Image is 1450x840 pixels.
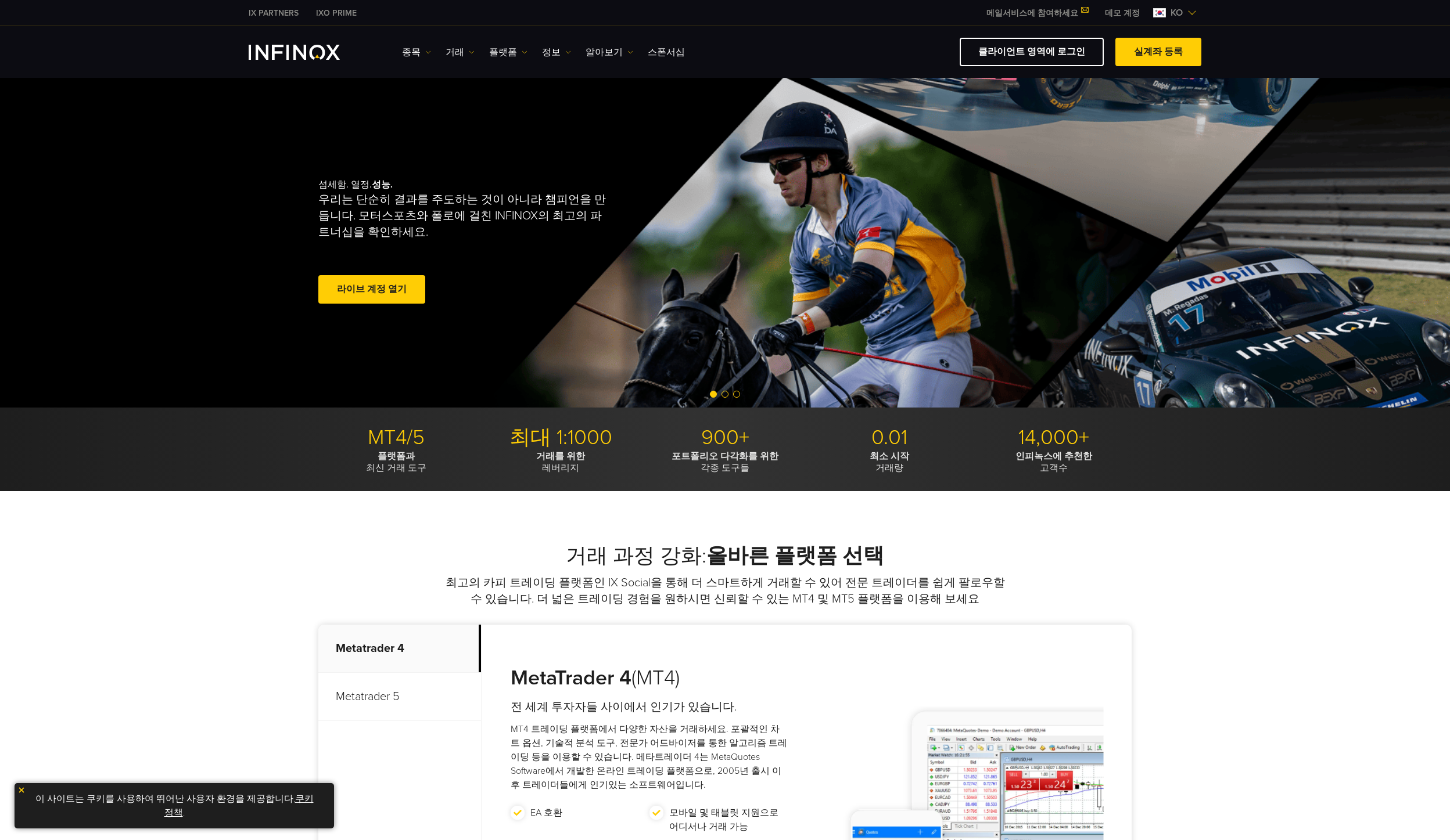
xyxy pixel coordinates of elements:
p: MT4 트레이딩 플랫폼에서 다양한 자산을 거래하세요. 포괄적인 차트 옵션, 기술적 분석 도구, 전문가 어드바이저를 통한 알고리즘 트레이딩 등을 이용할 수 있습니다. 메타트레이... [511,722,788,792]
p: 최고의 카피 트레이딩 플랫폼인 IX Social을 통해 더 스마트하게 거래할 수 있어 전문 트레이더를 쉽게 팔로우할 수 있습니다. 더 넓은 트레이딩 경험을 원하시면 신뢰할 수... [443,575,1007,607]
a: 스폰서십 [648,45,685,59]
a: 라이브 계정 열기 [318,275,425,304]
p: Metatrader 5 [318,673,481,721]
a: INFINOX MENU [1096,7,1148,19]
span: Go to slide 2 [722,391,728,398]
p: 900+ [647,425,803,450]
h4: 전 세계 투자자들 사이에서 인기가 있습니다. [511,699,788,715]
span: ko [1166,6,1187,20]
p: EA 호환 [530,806,562,820]
h3: (MT4) [511,665,788,691]
p: 최대 1:1000 [483,425,638,450]
h2: 거래 과정 강화: [318,543,1132,569]
a: INFINOX [240,7,307,19]
p: 최신 거래 도구 [318,450,474,474]
p: 거래량 [812,450,967,474]
img: yellow close icon [17,786,26,794]
p: 이 사이트는 쿠키를 사용하여 뛰어난 사용자 환경을 제공합니다. . [20,789,328,823]
a: 실계좌 등록 [1115,38,1201,66]
strong: 인피녹스에 추천한 [1015,450,1092,462]
a: 플랫폼 [489,45,527,59]
strong: 플랫폼과 [378,450,415,462]
p: 각종 도구들 [647,450,803,474]
p: Metatrader 4 [318,625,481,673]
a: INFINOX Logo [249,45,367,60]
span: Go to slide 3 [733,391,740,398]
strong: 성능. [372,179,393,190]
p: MT4/5 [318,425,474,450]
a: 클라이언트 영역에 로그인 [960,38,1104,66]
a: 정보 [542,45,571,59]
p: 0.01 [812,425,967,450]
strong: 최소 시작 [870,450,909,462]
div: 섬세함. 열정. [318,160,684,325]
p: 우리는 단순히 결과를 주도하는 것이 아니라 챔피언을 만듭니다. 모터스포츠와 폴로에 걸친 INFINOX의 최고의 파트너십을 확인하세요. [318,192,611,240]
p: 고객수 [976,450,1132,474]
strong: MetaTrader 4 [511,665,631,690]
span: Go to slide 1 [710,391,717,398]
a: 알아보기 [586,45,633,59]
p: 모바일 및 태블릿 지원으로 어디서나 거래 가능 [669,806,783,834]
p: 14,000+ [976,425,1132,450]
strong: 포트폴리오 다각화를 위한 [672,450,778,462]
p: 레버리지 [483,450,638,474]
a: INFINOX [307,7,365,19]
strong: 올바른 플랫폼 선택 [706,543,884,568]
a: 종목 [402,45,431,59]
strong: 거래를 위한 [536,450,585,462]
a: 메일서비스에 참여하세요 [978,8,1096,18]
a: 거래 [446,45,475,59]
